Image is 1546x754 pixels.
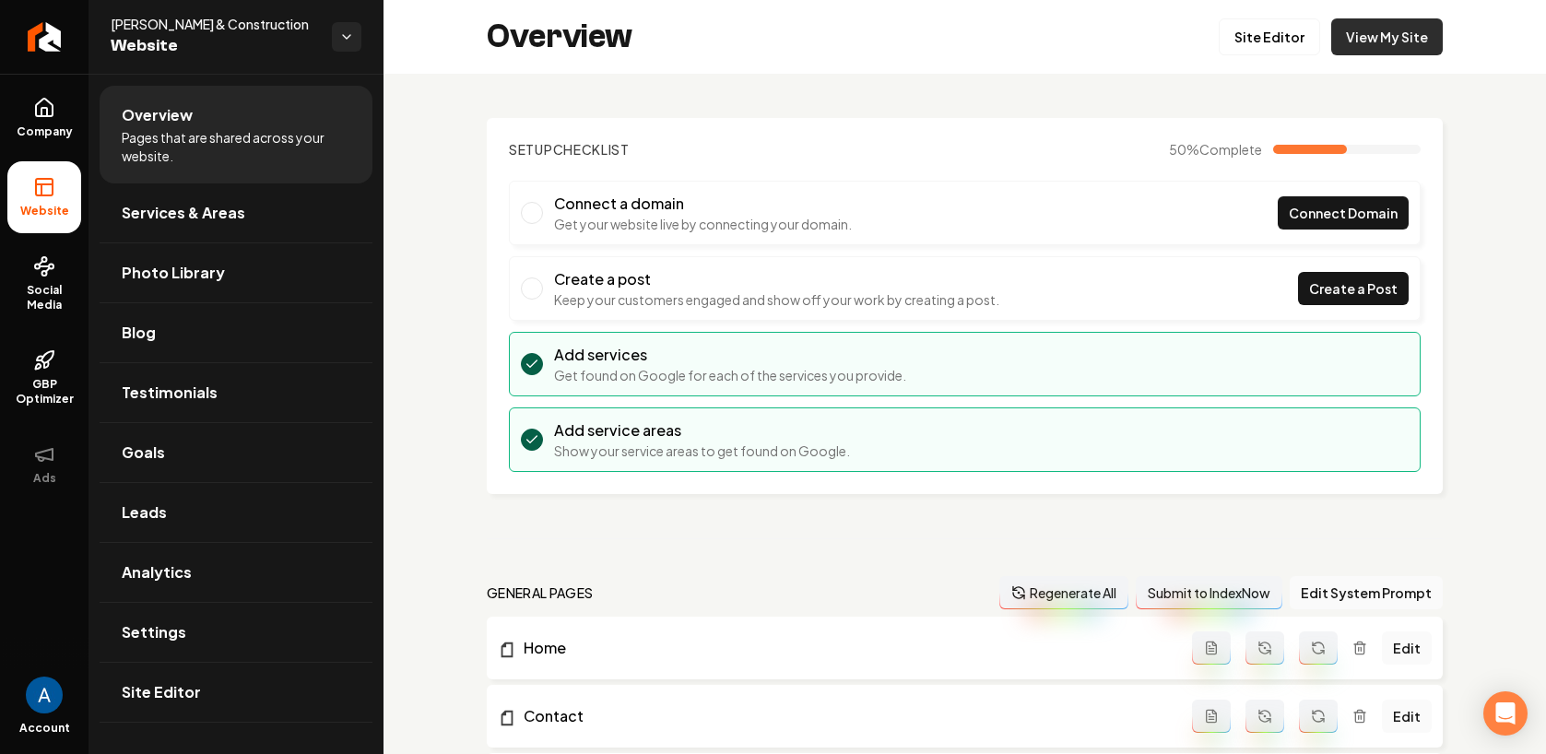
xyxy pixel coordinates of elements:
[554,366,906,384] p: Get found on Google for each of the services you provide.
[7,82,81,154] a: Company
[1298,272,1409,305] a: Create a Post
[554,442,850,460] p: Show your service areas to get found on Google.
[509,141,553,158] span: Setup
[7,283,81,312] span: Social Media
[122,442,165,464] span: Goals
[122,681,201,703] span: Site Editor
[509,140,630,159] h2: Checklist
[122,322,156,344] span: Blog
[19,721,70,736] span: Account
[554,290,999,309] p: Keep your customers engaged and show off your work by creating a post.
[7,335,81,421] a: GBP Optimizer
[1169,140,1262,159] span: 50 %
[554,268,999,290] h3: Create a post
[1331,18,1443,55] a: View My Site
[26,677,63,713] img: Andrew Magana
[1289,204,1398,223] span: Connect Domain
[100,483,372,542] a: Leads
[498,637,1192,659] a: Home
[487,18,632,55] h2: Overview
[122,382,218,404] span: Testimonials
[122,621,186,643] span: Settings
[487,583,594,602] h2: general pages
[26,471,64,486] span: Ads
[100,303,372,362] a: Blog
[100,183,372,242] a: Services & Areas
[7,377,81,406] span: GBP Optimizer
[100,603,372,662] a: Settings
[122,262,225,284] span: Photo Library
[13,204,77,218] span: Website
[9,124,80,139] span: Company
[1136,576,1282,609] button: Submit to IndexNow
[1309,279,1398,299] span: Create a Post
[7,241,81,327] a: Social Media
[100,423,372,482] a: Goals
[122,202,245,224] span: Services & Areas
[498,705,1192,727] a: Contact
[1219,18,1320,55] a: Site Editor
[554,193,852,215] h3: Connect a domain
[1483,691,1528,736] div: Open Intercom Messenger
[100,363,372,422] a: Testimonials
[122,128,350,165] span: Pages that are shared across your website.
[1382,631,1432,665] a: Edit
[26,677,63,713] button: Open user button
[100,243,372,302] a: Photo Library
[1199,141,1262,158] span: Complete
[122,561,192,583] span: Analytics
[100,663,372,722] a: Site Editor
[999,576,1128,609] button: Regenerate All
[554,344,906,366] h3: Add services
[111,33,317,59] span: Website
[7,429,81,501] button: Ads
[1382,700,1432,733] a: Edit
[1192,700,1231,733] button: Add admin page prompt
[1278,196,1409,230] a: Connect Domain
[1290,576,1443,609] button: Edit System Prompt
[122,104,193,126] span: Overview
[122,501,167,524] span: Leads
[554,215,852,233] p: Get your website live by connecting your domain.
[554,419,850,442] h3: Add service areas
[1192,631,1231,665] button: Add admin page prompt
[100,543,372,602] a: Analytics
[28,22,62,52] img: Rebolt Logo
[111,15,317,33] span: [PERSON_NAME] & Construction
